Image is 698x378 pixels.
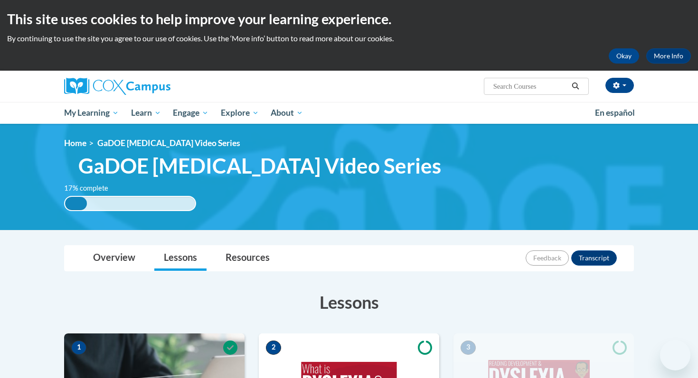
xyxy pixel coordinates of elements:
input: Search Courses [492,81,568,92]
span: 2 [266,341,281,355]
a: Overview [84,246,145,271]
iframe: Button to launch messaging window [660,340,690,370]
span: GaDOE [MEDICAL_DATA] Video Series [97,138,240,148]
img: Cox Campus [64,78,170,95]
span: 3 [461,341,476,355]
p: By continuing to use the site you agree to our use of cookies. Use the ‘More info’ button to read... [7,33,691,44]
a: Home [64,138,86,148]
span: About [271,107,303,119]
span: My Learning [64,107,119,119]
a: En español [589,103,641,123]
button: Feedback [526,250,569,266]
a: Learn [125,102,167,124]
button: Transcript [571,250,617,266]
span: Explore [221,107,259,119]
button: Account Settings [605,78,634,93]
a: Engage [167,102,215,124]
h3: Lessons [64,290,634,314]
span: En español [595,108,635,118]
h2: This site uses cookies to help improve your learning experience. [7,9,691,28]
a: Cox Campus [64,78,245,95]
label: 17% complete [64,183,119,194]
a: About [265,102,310,124]
span: 1 [71,341,86,355]
a: Lessons [154,246,207,271]
span: GaDOE [MEDICAL_DATA] Video Series [78,153,441,178]
span: Learn [131,107,161,119]
button: Search [568,81,583,92]
button: Okay [609,48,639,64]
div: 17% complete [65,197,87,210]
div: Main menu [50,102,648,124]
a: My Learning [58,102,125,124]
a: More Info [646,48,691,64]
a: Resources [216,246,279,271]
a: Explore [215,102,265,124]
span: Engage [173,107,208,119]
